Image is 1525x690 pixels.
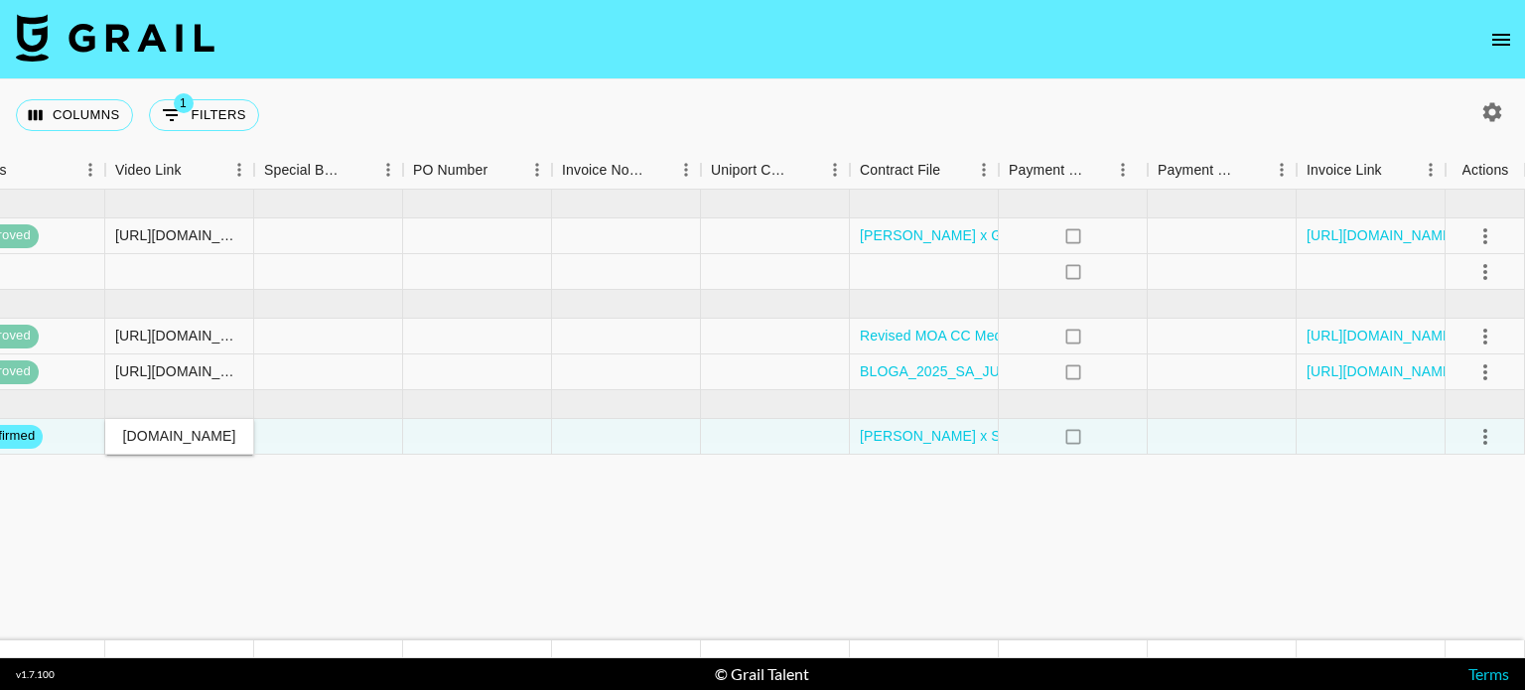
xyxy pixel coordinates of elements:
[860,426,1391,446] a: [PERSON_NAME] x SKIN BY BYS SKIN GLOW LINE 2025 MOA & SOA. signed.pdf
[522,155,552,185] button: Menu
[224,155,254,185] button: Menu
[1148,151,1297,190] div: Payment Sent Date
[671,155,701,185] button: Menu
[403,151,552,190] div: PO Number
[860,326,1291,345] a: Revised MOA CC Media Consultancy with [PERSON_NAME] (1).pdf
[1446,151,1525,190] div: Actions
[413,151,487,190] div: PO Number
[860,361,1099,381] a: BLOGA_2025_SA_JUSTIN LIM_1.pdf
[1239,156,1267,184] button: Sort
[1468,320,1502,353] button: select merge strategy
[346,156,373,184] button: Sort
[552,151,701,190] div: Invoice Notes
[1108,155,1138,185] button: Menu
[75,155,105,185] button: Menu
[373,155,403,185] button: Menu
[562,151,643,190] div: Invoice Notes
[860,225,1291,245] a: [PERSON_NAME] x Gushcloud_ASUS Vivobook S16 MOA.docx.pdf
[115,225,243,245] div: https://www.tiktok.com/@arynkingking/video/7517243758346308919
[1307,361,1456,381] a: [URL][DOMAIN_NAME]
[1468,420,1502,454] button: select merge strategy
[115,151,182,190] div: Video Link
[1307,225,1456,245] a: [URL][DOMAIN_NAME]
[1462,151,1509,190] div: Actions
[16,668,55,681] div: v 1.7.100
[820,155,850,185] button: Menu
[1086,156,1114,184] button: Sort
[7,156,35,184] button: Sort
[1416,155,1446,185] button: Menu
[969,155,999,185] button: Menu
[115,361,243,381] div: https://www.tiktok.com/@cjustinlim/video/7532825371331284231?_t=ZS-8ySQbyJ0GvI&_r=1
[174,93,194,113] span: 1
[16,99,133,131] button: Select columns
[1307,151,1382,190] div: Invoice Link
[1307,326,1456,345] a: [URL][DOMAIN_NAME]
[701,151,850,190] div: Uniport Contact Email
[850,151,999,190] div: Contract File
[860,151,940,190] div: Contract File
[105,151,254,190] div: Video Link
[1481,20,1521,60] button: open drawer
[487,156,515,184] button: Sort
[1382,156,1410,184] button: Sort
[711,151,792,190] div: Uniport Contact Email
[254,151,403,190] div: Special Booking Type
[940,156,968,184] button: Sort
[182,156,209,184] button: Sort
[792,156,820,184] button: Sort
[643,156,671,184] button: Sort
[16,14,214,62] img: Grail Talent
[1297,151,1446,190] div: Invoice Link
[1468,219,1502,253] button: select merge strategy
[1158,151,1239,190] div: Payment Sent Date
[1468,355,1502,389] button: select merge strategy
[1009,151,1086,190] div: Payment Sent
[999,151,1148,190] div: Payment Sent
[115,326,243,345] div: https://www.instagram.com/reel/DJsakfFTTXx/?igsh=NHJ1eWdtam1mdGQ4
[715,664,809,684] div: © Grail Talent
[149,99,259,131] button: Show filters
[1267,155,1297,185] button: Menu
[1468,255,1502,289] button: select merge strategy
[264,151,346,190] div: Special Booking Type
[1468,664,1509,683] a: Terms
